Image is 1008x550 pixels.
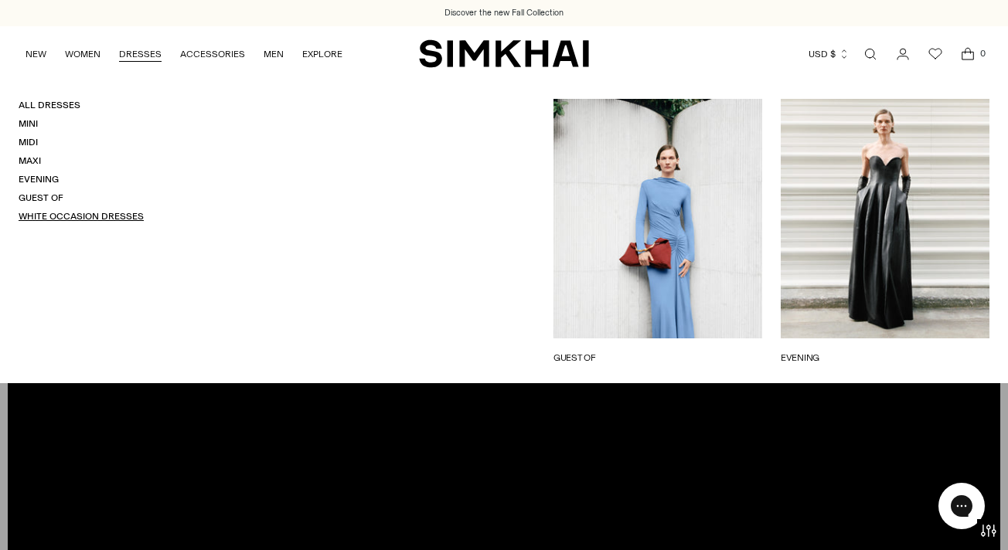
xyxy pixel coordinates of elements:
a: WOMEN [65,37,100,71]
button: USD $ [809,37,850,71]
a: EXPLORE [302,37,342,71]
a: Open search modal [855,39,886,70]
iframe: Sign Up via Text for Offers [12,491,155,538]
a: NEW [26,37,46,71]
a: Open cart modal [952,39,983,70]
a: ACCESSORIES [180,37,245,71]
a: Discover the new Fall Collection [444,7,564,19]
span: 0 [976,46,989,60]
a: Wishlist [920,39,951,70]
a: Go to the account page [887,39,918,70]
a: DRESSES [119,37,162,71]
a: MEN [264,37,284,71]
iframe: Gorgias live chat messenger [931,477,993,535]
a: SIMKHAI [419,39,589,69]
